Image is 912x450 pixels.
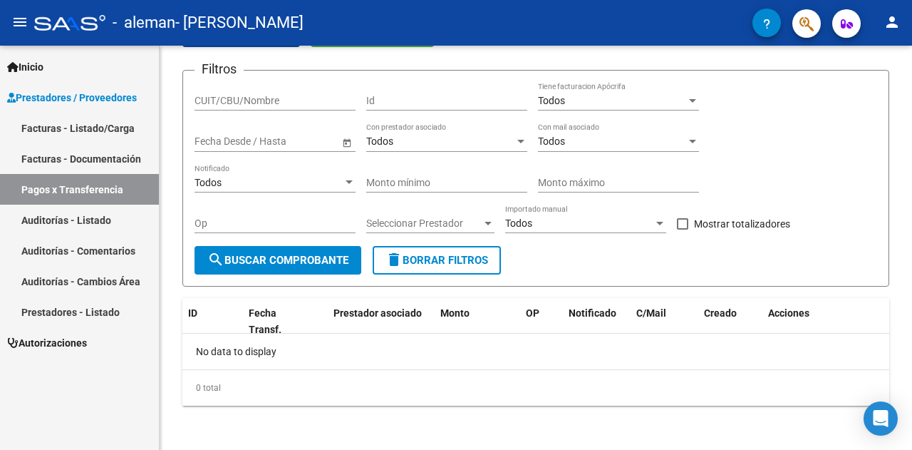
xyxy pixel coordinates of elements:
[520,298,563,345] datatable-header-cell: OP
[883,14,901,31] mat-icon: person
[505,218,532,229] span: Todos
[526,307,539,319] span: OP
[440,307,470,319] span: Monto
[207,251,224,268] mat-icon: search
[385,251,403,268] mat-icon: delete
[373,246,501,275] button: Borrar Filtros
[569,307,616,319] span: Notificado
[195,59,244,79] h3: Filtros
[538,95,565,106] span: Todos
[182,370,889,406] div: 0 total
[249,307,281,335] span: Fecha Transf.
[704,307,737,319] span: Creado
[11,14,28,31] mat-icon: menu
[864,402,898,436] div: Open Intercom Messenger
[243,298,307,345] datatable-header-cell: Fecha Transf.
[435,298,520,345] datatable-header-cell: Monto
[762,298,891,345] datatable-header-cell: Acciones
[366,135,393,147] span: Todos
[195,246,361,275] button: Buscar Comprobante
[366,218,482,230] span: Seleccionar Prestador
[207,254,348,267] span: Buscar Comprobante
[7,335,87,351] span: Autorizaciones
[7,90,137,106] span: Prestadores / Proveedores
[195,177,222,188] span: Todos
[7,59,43,75] span: Inicio
[195,135,247,148] input: Fecha inicio
[182,334,889,369] div: No data to display
[113,7,175,39] span: - aleman
[188,307,197,319] span: ID
[328,298,435,345] datatable-header-cell: Prestador asociado
[538,135,565,147] span: Todos
[339,135,354,150] button: Open calendar
[563,298,631,345] datatable-header-cell: Notificado
[631,298,698,345] datatable-header-cell: C/Mail
[333,307,422,319] span: Prestador asociado
[768,307,809,319] span: Acciones
[698,298,762,345] datatable-header-cell: Creado
[175,7,304,39] span: - [PERSON_NAME]
[385,254,488,267] span: Borrar Filtros
[182,298,243,345] datatable-header-cell: ID
[259,135,328,148] input: Fecha fin
[694,215,790,232] span: Mostrar totalizadores
[636,307,666,319] span: C/Mail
